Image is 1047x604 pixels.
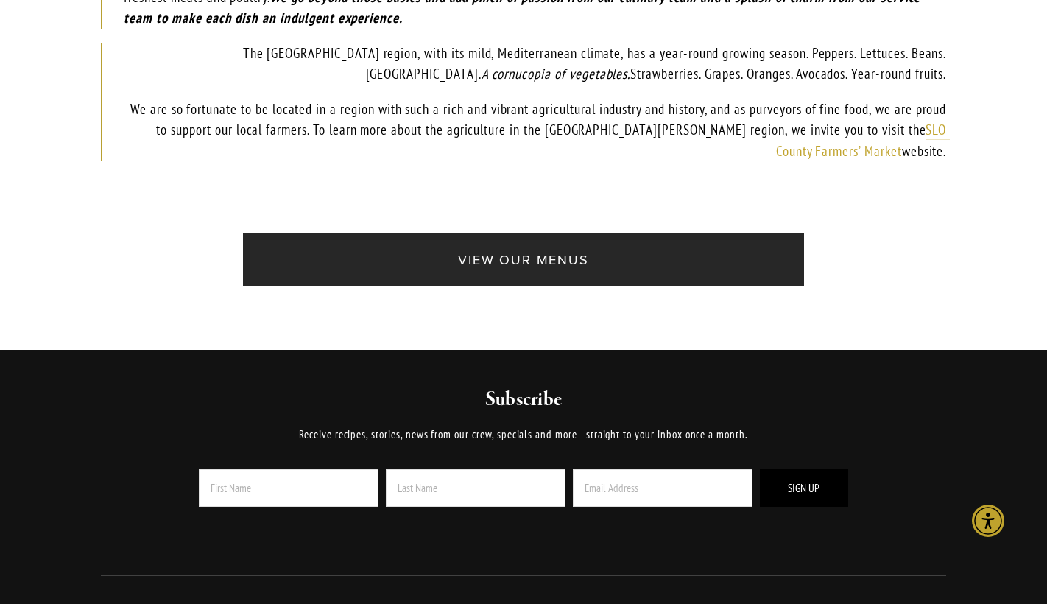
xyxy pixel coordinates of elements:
[760,469,848,507] button: Sign Up
[164,426,883,443] p: Receive recipes, stories, news from our crew, specials and more - straight to your inbox once a m...
[386,469,565,507] input: Last Name
[243,233,803,286] a: View Our Menus
[164,387,883,413] h2: Subscribe
[776,121,950,161] a: SLO County Farmers’ Market
[199,469,378,507] input: First Name
[482,65,631,82] em: A cornucopia of vegetables.
[972,505,1004,537] div: Accessibility Menu
[788,481,819,495] span: Sign Up
[573,469,752,507] input: Email Address
[124,43,946,85] p: The [GEOGRAPHIC_DATA] region, with its mild, Mediterranean climate, has a year-round growing seas...
[124,99,946,162] p: We are so fortunate to be located in a region with such a rich and vibrant agricultural industry ...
